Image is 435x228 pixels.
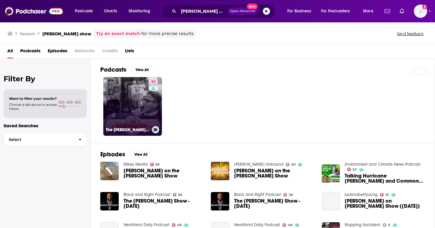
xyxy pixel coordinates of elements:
img: Talking Hurricane Milton and Common Climate Myths on the Shaun Thompson Show [322,164,340,183]
span: 49 [288,224,292,226]
button: Send feedback [395,31,425,36]
a: 30 [286,163,295,166]
button: open menu [317,6,359,16]
h3: [PERSON_NAME] show [42,31,91,37]
span: Credits [102,46,118,58]
span: Logged in as KrishanaDavis [414,5,427,18]
a: 5 [383,223,390,227]
a: Stopping Socialism [345,222,380,227]
img: The Shaun Thompson Show - August 27, 2021 [211,192,229,210]
span: 57 [353,168,357,171]
a: 36 [283,193,293,197]
span: Open Advanced [230,10,255,13]
span: [PERSON_NAME] on [PERSON_NAME] Show ([DATE]) [345,198,425,209]
button: Show profile menu [414,5,427,18]
span: 51 [385,194,389,196]
p: Saved Searches [4,123,87,129]
button: View All [131,66,153,73]
a: Heartland Daily Podcast [234,222,280,227]
span: Networks [75,46,95,58]
img: Podchaser - Follow, Share and Rate Podcasts [5,5,63,17]
a: Episodes [48,46,67,58]
a: Try an exact match [96,30,140,37]
a: Tom DiLorenzo on the Shaun Thompson Show [124,168,204,178]
span: The [PERSON_NAME] Show - [DATE] [234,198,314,209]
a: Heartland Daily Podcast [124,222,169,227]
a: justinrobertyoung [345,192,378,197]
a: 51 [380,193,389,197]
a: Show notifications dropdown [382,6,392,16]
div: Search podcasts, credits, & more... [168,4,281,18]
a: Justin on Shaun Thompson Show (9/1/20) [345,198,425,209]
span: 5 [388,224,390,226]
span: 36 [178,194,182,196]
a: 57 [347,168,357,171]
a: Justin on Shaun Thompson Show (9/1/20) [322,192,340,210]
a: Lists [125,46,134,58]
button: Select [4,133,87,146]
span: For Business [287,7,311,15]
span: [PERSON_NAME] on the [PERSON_NAME] Show [234,168,314,178]
a: Black and Right Podcast [124,192,170,197]
input: Search podcasts, credits, & more... [179,6,227,16]
img: Tom DiLorenzo on the Shaun Thompson Show [100,162,119,180]
svg: Add a profile image [422,5,427,9]
span: Charts [104,7,117,15]
button: View All [130,151,152,158]
button: open menu [124,6,158,16]
a: The Shaun Thompson Show - August 27, 2021 [234,198,314,209]
a: Podcasts [20,46,40,58]
a: Show notifications dropdown [397,6,407,16]
a: DiLorenzo Unbound [234,162,283,167]
h2: Podcasts [100,66,126,73]
a: The Shaun Thompson Show - December 27, 2023 [124,198,204,209]
a: Environment and Climate News Podcast [345,162,420,167]
span: New [247,4,258,9]
a: EpisodesView All [100,151,152,158]
span: 49 [177,224,182,226]
a: 49 [282,223,292,227]
button: open menu [359,6,381,16]
a: Tom DiLorenzo on the Shaun Thompson Show [234,168,314,178]
a: 59 [150,163,160,166]
img: User Profile [414,5,427,18]
span: Want to filter your results? [9,96,57,101]
span: 57 [151,79,156,85]
img: The Shaun Thompson Show - December 27, 2023 [100,192,119,210]
span: for more precise results [141,30,194,37]
a: 49 [172,223,182,227]
span: For Podcasters [321,7,350,15]
a: 57The [PERSON_NAME] Show [103,77,162,136]
h2: Filter By [4,74,87,83]
h3: Search [20,31,35,37]
span: [PERSON_NAME] on the [PERSON_NAME] Show [124,168,204,178]
a: 57 [149,80,158,84]
a: Talking Hurricane Milton and Common Climate Myths on the Shaun Thompson Show [345,173,425,184]
span: Choose a tab above to access filters. [9,103,57,111]
a: All [7,46,13,58]
a: Charts [100,6,121,16]
img: Tom DiLorenzo on the Shaun Thompson Show [211,162,229,180]
a: PodcastsView All [100,66,153,73]
button: Open AdvancedNew [227,8,258,15]
span: Select [4,138,74,142]
a: 36 [173,193,182,197]
a: Black and Right Podcast [234,192,281,197]
span: The [PERSON_NAME] Show - [DATE] [124,198,204,209]
span: 59 [155,163,159,166]
h3: The [PERSON_NAME] Show [106,127,150,132]
button: open menu [283,6,319,16]
span: 36 [289,194,293,196]
span: Podcasts [75,7,93,15]
button: open menu [71,6,101,16]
